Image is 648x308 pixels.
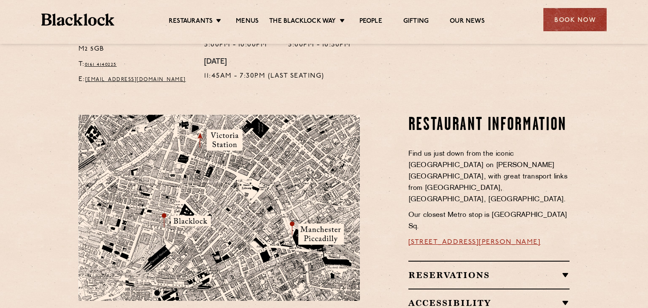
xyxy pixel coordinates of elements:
a: Gifting [403,17,429,27]
a: Restaurants [169,17,213,27]
a: [STREET_ADDRESS][PERSON_NAME] [408,239,541,246]
span: Our closest Metro stop is [GEOGRAPHIC_DATA] Sq. [408,212,567,230]
div: Book Now [543,8,607,31]
p: 5:00pm - 10:30pm [288,40,351,51]
p: T: [78,59,192,70]
p: 5:00pm - 10:00pm [204,40,267,51]
h2: Restaurant Information [408,115,570,136]
a: People [359,17,382,27]
a: Menus [236,17,259,27]
img: BL_Textured_Logo-footer-cropped.svg [41,14,114,26]
a: The Blacklock Way [269,17,336,27]
a: 0161 4140225 [85,62,117,67]
h2: Reservations [408,270,570,280]
h2: Accessibility [408,298,570,308]
a: Our News [450,17,485,27]
p: 11:45am - 7:30pm (Last Seating) [204,71,324,82]
h4: [DATE] [204,58,324,67]
p: E: [78,74,192,85]
a: [EMAIL_ADDRESS][DOMAIN_NAME] [85,77,186,82]
span: Find us just down from the iconic [GEOGRAPHIC_DATA] on [PERSON_NAME][GEOGRAPHIC_DATA], with great... [408,151,568,203]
